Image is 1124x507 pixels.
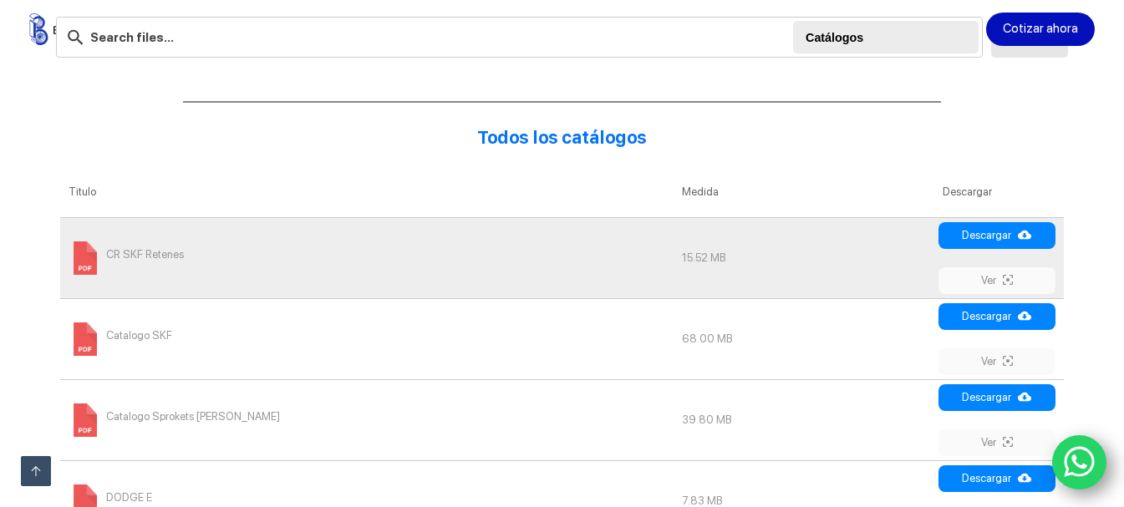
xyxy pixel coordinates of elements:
td: 68.00 MB [674,298,933,379]
span: Catalogo SKF [106,322,172,349]
a: WhatsApp [1052,435,1107,490]
td: 39.80 MB [674,379,933,460]
a: Descargar [938,384,1055,411]
a: Cotizar ahora [986,13,1095,46]
a: Ir arriba [21,456,51,486]
a: Ver [938,348,1055,375]
td: 15.52 MB [674,217,933,298]
span: Catalogo Sprokets [PERSON_NAME] [106,403,280,430]
a: Descargar [938,222,1055,249]
img: search-24.svg [65,27,86,48]
strong: Todos los catálogos [477,127,647,148]
input: Search files... [56,17,983,58]
a: DODGE E [69,494,152,506]
a: CR SKF Retenes [69,251,184,263]
a: Descargar [938,303,1055,330]
a: Ver [938,267,1055,294]
a: Catalogo Sprokets [PERSON_NAME] [69,413,280,425]
a: Descargar [938,465,1055,492]
th: Descargar [934,167,1064,217]
a: Catalogo SKF [69,332,172,344]
img: Balerytodo [29,13,134,45]
th: Titulo [60,167,674,217]
span: CR SKF Retenes [106,241,184,268]
th: Medida [674,167,933,217]
a: Ver [938,429,1055,456]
